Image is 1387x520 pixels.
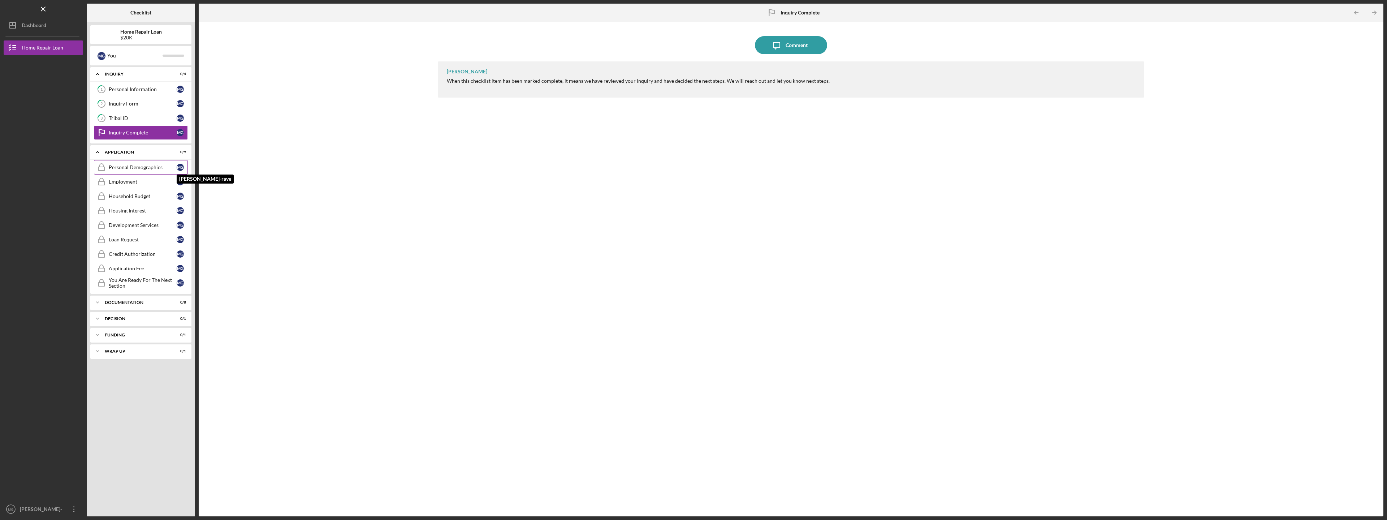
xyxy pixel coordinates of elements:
[94,232,188,247] a: Loan RequestMG
[177,279,184,287] div: M G
[109,251,177,257] div: Credit Authorization
[120,29,162,35] b: Home Repair Loan
[177,207,184,214] div: M G
[177,100,184,107] div: M G
[109,193,177,199] div: Household Budget
[177,178,184,185] div: M G
[130,10,151,16] b: Checklist
[109,115,177,121] div: Tribal ID
[177,265,184,272] div: M G
[100,102,103,106] tspan: 2
[4,40,83,55] button: Home Repair Loan
[109,164,177,170] div: Personal Demographics
[109,101,177,107] div: Inquiry Form
[109,179,177,185] div: Employment
[22,40,63,57] div: Home Repair Loan
[94,96,188,111] a: 2Inquiry FormMG
[173,72,186,76] div: 0 / 4
[94,125,188,140] a: Inquiry CompleteMG
[94,175,188,189] a: EmploymentMG
[109,237,177,242] div: Loan Request
[173,317,186,321] div: 0 / 1
[173,333,186,337] div: 0 / 1
[105,333,168,337] div: Funding
[105,349,168,353] div: Wrap up
[94,189,188,203] a: Household BudgetMG
[98,52,105,60] div: M G
[94,261,188,276] a: Application FeeMG
[105,72,168,76] div: Inquiry
[781,10,820,16] b: Inquiry Complete
[786,36,808,54] div: Comment
[177,236,184,243] div: M G
[107,50,163,62] div: You
[94,160,188,175] a: Personal DemographicsMG[PERSON_NAME]-rave
[109,130,177,136] div: Inquiry Complete
[177,164,184,171] div: M G
[94,203,188,218] a: Housing InterestMG
[94,276,188,290] a: You Are Ready For The Next SectionMG
[105,150,168,154] div: Application
[8,507,13,511] text: MG
[105,300,168,305] div: Documentation
[120,35,162,40] div: $20K
[109,222,177,228] div: Development Services
[109,277,177,289] div: You Are Ready For The Next Section
[105,317,168,321] div: Decision
[22,18,46,34] div: Dashboard
[94,82,188,96] a: 1Personal InformationMG
[94,111,188,125] a: 3Tribal IDMG
[447,78,830,84] div: When this checklist item has been marked complete, it means we have reviewed your inquiry and hav...
[100,87,103,92] tspan: 1
[109,266,177,271] div: Application Fee
[177,250,184,258] div: M G
[177,222,184,229] div: M G
[177,115,184,122] div: M G
[4,502,83,516] button: MG[PERSON_NAME]-rave
[173,300,186,305] div: 0 / 8
[755,36,827,54] button: Comment
[177,193,184,200] div: M G
[109,208,177,214] div: Housing Interest
[447,69,487,74] div: [PERSON_NAME]
[100,116,103,121] tspan: 3
[173,150,186,154] div: 0 / 9
[177,86,184,93] div: M G
[109,86,177,92] div: Personal Information
[177,129,184,136] div: M G
[94,247,188,261] a: Credit AuthorizationMG
[94,218,188,232] a: Development ServicesMG
[173,349,186,353] div: 0 / 1
[4,18,83,33] button: Dashboard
